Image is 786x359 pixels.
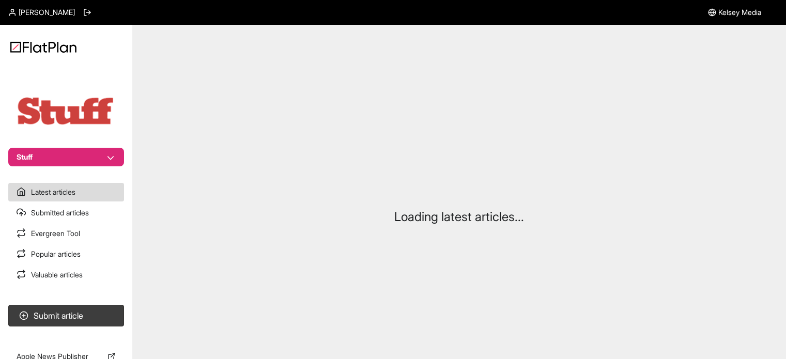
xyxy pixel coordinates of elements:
button: Stuff [8,148,124,166]
a: Evergreen Tool [8,224,124,243]
span: [PERSON_NAME] [19,7,75,18]
img: Logo [10,41,76,53]
a: Latest articles [8,183,124,201]
a: Popular articles [8,245,124,263]
button: Submit article [8,305,124,326]
span: Kelsey Media [718,7,761,18]
img: Publication Logo [14,95,118,127]
a: Valuable articles [8,266,124,284]
p: Loading latest articles... [394,209,524,225]
a: [PERSON_NAME] [8,7,75,18]
a: Submitted articles [8,204,124,222]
